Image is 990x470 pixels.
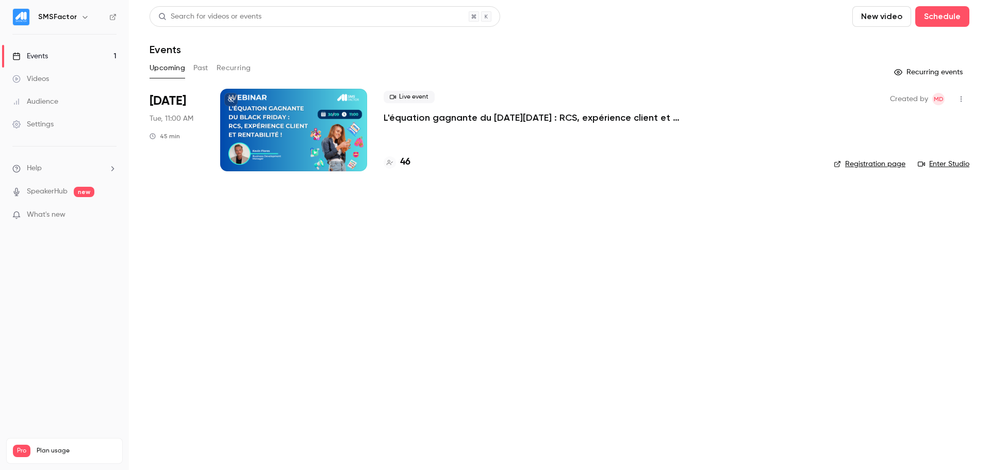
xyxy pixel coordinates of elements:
h4: 46 [400,155,410,169]
img: SMSFactor [13,9,29,25]
div: Audience [12,96,58,107]
li: help-dropdown-opener [12,163,117,174]
a: Registration page [834,159,905,169]
a: Enter Studio [918,159,969,169]
span: new [74,187,94,197]
span: Pro [13,445,30,457]
div: Search for videos or events [158,11,261,22]
div: Events [12,51,48,61]
button: Recurring [217,60,251,76]
span: Help [27,163,42,174]
button: Past [193,60,208,76]
button: Upcoming [150,60,185,76]
span: Created by [890,93,928,105]
a: 46 [384,155,410,169]
span: Marie Delamarre [932,93,945,105]
div: Sep 30 Tue, 11:00 AM (Europe/Paris) [150,89,204,171]
span: Plan usage [37,447,116,455]
span: [DATE] [150,93,186,109]
button: Schedule [915,6,969,27]
h1: Events [150,43,181,56]
span: MD [934,93,944,105]
a: SpeakerHub [27,186,68,197]
button: New video [852,6,911,27]
div: Settings [12,119,54,129]
span: Live event [384,91,435,103]
a: L'équation gagnante du [DATE][DATE] : RCS, expérience client et rentabilité ! [384,111,693,124]
iframe: Noticeable Trigger [104,210,117,220]
div: Videos [12,74,49,84]
div: 45 min [150,132,180,140]
span: What's new [27,209,65,220]
h6: SMSFactor [38,12,77,22]
button: Recurring events [889,64,969,80]
span: Tue, 11:00 AM [150,114,193,124]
